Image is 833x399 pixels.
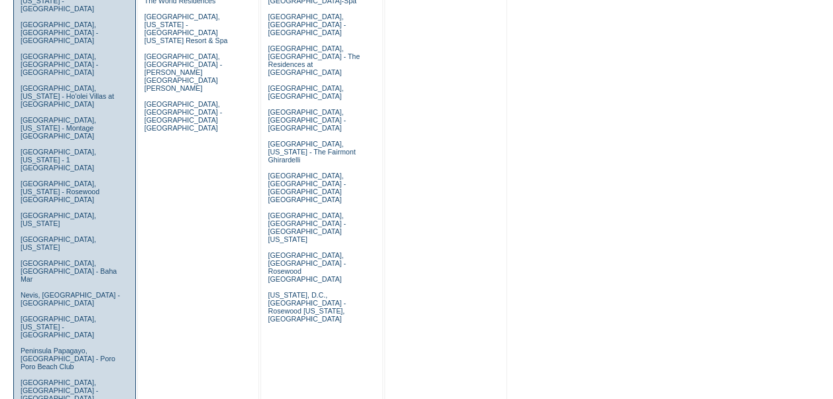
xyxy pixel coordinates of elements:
[21,211,96,227] a: [GEOGRAPHIC_DATA], [US_STATE]
[21,291,120,307] a: Nevis, [GEOGRAPHIC_DATA] - [GEOGRAPHIC_DATA]
[144,13,228,44] a: [GEOGRAPHIC_DATA], [US_STATE] - [GEOGRAPHIC_DATA] [US_STATE] Resort & Spa
[268,291,345,323] a: [US_STATE], D.C., [GEOGRAPHIC_DATA] - Rosewood [US_STATE], [GEOGRAPHIC_DATA]
[21,52,98,76] a: [GEOGRAPHIC_DATA], [GEOGRAPHIC_DATA] - [GEOGRAPHIC_DATA]
[144,52,222,92] a: [GEOGRAPHIC_DATA], [GEOGRAPHIC_DATA] - [PERSON_NAME][GEOGRAPHIC_DATA][PERSON_NAME]
[268,44,360,76] a: [GEOGRAPHIC_DATA], [GEOGRAPHIC_DATA] - The Residences at [GEOGRAPHIC_DATA]
[21,235,96,251] a: [GEOGRAPHIC_DATA], [US_STATE]
[268,13,345,36] a: [GEOGRAPHIC_DATA], [GEOGRAPHIC_DATA] - [GEOGRAPHIC_DATA]
[21,180,99,203] a: [GEOGRAPHIC_DATA], [US_STATE] - Rosewood [GEOGRAPHIC_DATA]
[268,84,343,100] a: [GEOGRAPHIC_DATA], [GEOGRAPHIC_DATA]
[21,84,114,108] a: [GEOGRAPHIC_DATA], [US_STATE] - Ho'olei Villas at [GEOGRAPHIC_DATA]
[21,259,117,283] a: [GEOGRAPHIC_DATA], [GEOGRAPHIC_DATA] - Baha Mar
[21,315,96,339] a: [GEOGRAPHIC_DATA], [US_STATE] - [GEOGRAPHIC_DATA]
[268,251,345,283] a: [GEOGRAPHIC_DATA], [GEOGRAPHIC_DATA] - Rosewood [GEOGRAPHIC_DATA]
[21,116,96,140] a: [GEOGRAPHIC_DATA], [US_STATE] - Montage [GEOGRAPHIC_DATA]
[268,140,355,164] a: [GEOGRAPHIC_DATA], [US_STATE] - The Fairmont Ghirardelli
[144,100,222,132] a: [GEOGRAPHIC_DATA], [GEOGRAPHIC_DATA] - [GEOGRAPHIC_DATA] [GEOGRAPHIC_DATA]
[21,148,96,172] a: [GEOGRAPHIC_DATA], [US_STATE] - 1 [GEOGRAPHIC_DATA]
[268,211,345,243] a: [GEOGRAPHIC_DATA], [GEOGRAPHIC_DATA] - [GEOGRAPHIC_DATA] [US_STATE]
[21,21,98,44] a: [GEOGRAPHIC_DATA], [GEOGRAPHIC_DATA] - [GEOGRAPHIC_DATA]
[21,347,115,370] a: Peninsula Papagayo, [GEOGRAPHIC_DATA] - Poro Poro Beach Club
[268,108,345,132] a: [GEOGRAPHIC_DATA], [GEOGRAPHIC_DATA] - [GEOGRAPHIC_DATA]
[268,172,345,203] a: [GEOGRAPHIC_DATA], [GEOGRAPHIC_DATA] - [GEOGRAPHIC_DATA] [GEOGRAPHIC_DATA]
